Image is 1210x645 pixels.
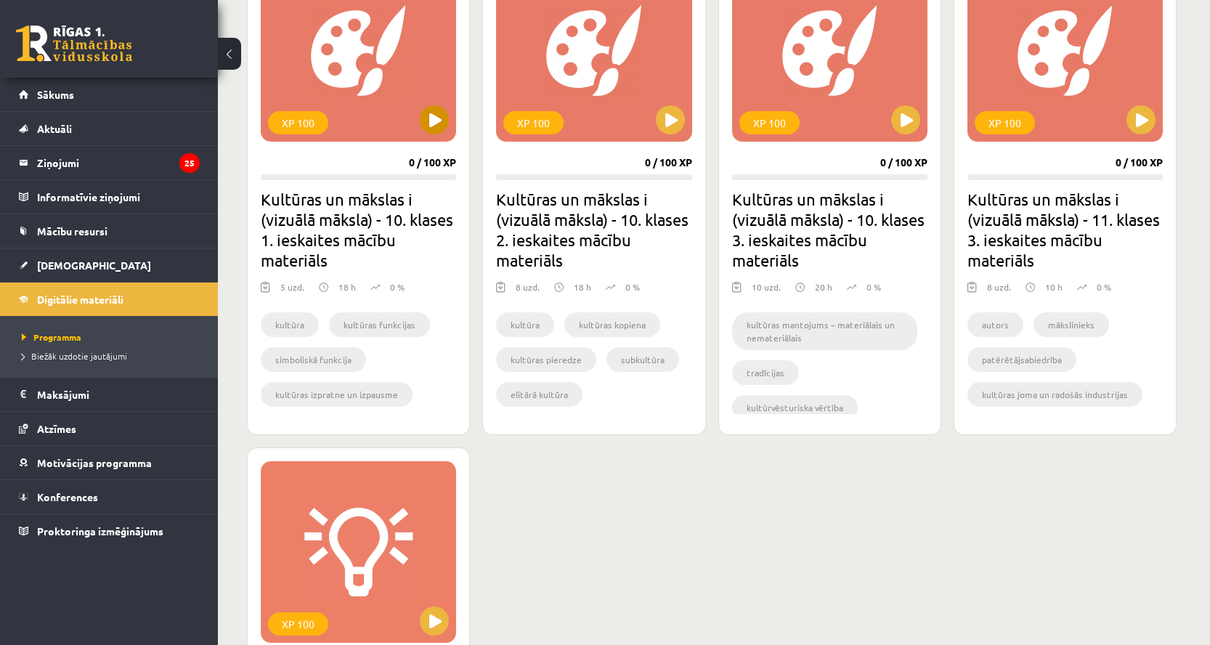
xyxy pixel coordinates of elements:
[732,395,858,420] li: kultūrvēsturiska vērtība
[280,280,304,302] div: 5 uzd.
[19,378,200,411] a: Maksājumi
[261,347,366,372] li: simboliskā funkcija
[752,280,781,302] div: 10 uzd.
[19,214,200,248] a: Mācību resursi
[967,382,1142,407] li: kultūras joma un radošās industrijas
[37,378,200,411] legend: Maksājumi
[19,180,200,214] a: Informatīvie ziņojumi
[987,280,1011,302] div: 8 uzd.
[19,112,200,145] a: Aktuāli
[866,280,881,293] p: 0 %
[268,612,328,636] div: XP 100
[967,347,1076,372] li: patērētājsabiedrība
[19,283,200,316] a: Digitālie materiāli
[22,331,81,343] span: Programma
[37,456,152,469] span: Motivācijas programma
[625,280,640,293] p: 0 %
[815,280,832,293] p: 20 h
[16,25,132,62] a: Rīgas 1. Tālmācības vidusskola
[37,422,76,435] span: Atzīmes
[1034,312,1109,337] li: mākslinieks
[37,259,151,272] span: [DEMOGRAPHIC_DATA]
[732,360,799,385] li: tradīcijas
[564,312,660,337] li: kultūras kopiena
[1097,280,1111,293] p: 0 %
[975,111,1035,134] div: XP 100
[967,189,1163,270] h2: Kultūras un mākslas i (vizuālā māksla) - 11. klases 3. ieskaites mācību materiāls
[37,490,98,503] span: Konferences
[261,312,319,337] li: kultūra
[503,111,564,134] div: XP 100
[574,280,591,293] p: 18 h
[732,312,917,350] li: kultūras mantojums – materiālais un nemateriālais
[329,312,430,337] li: kultūras funkcijas
[179,153,200,173] i: 25
[496,347,596,372] li: kultūras pieredze
[37,146,200,179] legend: Ziņojumi
[338,280,356,293] p: 18 h
[37,180,200,214] legend: Informatīvie ziņojumi
[37,122,72,135] span: Aktuāli
[22,350,127,362] span: Biežāk uzdotie jautājumi
[496,312,554,337] li: kultūra
[19,248,200,282] a: [DEMOGRAPHIC_DATA]
[37,88,74,101] span: Sākums
[19,146,200,179] a: Ziņojumi25
[739,111,800,134] div: XP 100
[268,111,328,134] div: XP 100
[19,412,200,445] a: Atzīmes
[967,312,1023,337] li: autors
[22,330,203,344] a: Programma
[19,446,200,479] a: Motivācijas programma
[732,189,927,270] h2: Kultūras un mākslas i (vizuālā māksla) - 10. klases 3. ieskaites mācību materiāls
[390,280,405,293] p: 0 %
[19,78,200,111] a: Sākums
[37,224,107,238] span: Mācību resursi
[516,280,540,302] div: 8 uzd.
[37,524,163,537] span: Proktoringa izmēģinājums
[261,382,413,407] li: kultūras izpratne un izpausme
[1045,280,1063,293] p: 10 h
[19,480,200,514] a: Konferences
[261,189,456,270] h2: Kultūras un mākslas i (vizuālā māksla) - 10. klases 1. ieskaites mācību materiāls
[22,349,203,362] a: Biežāk uzdotie jautājumi
[496,382,582,407] li: elitārā kultūra
[606,347,679,372] li: subkultūra
[496,189,691,270] h2: Kultūras un mākslas i (vizuālā māksla) - 10. klases 2. ieskaites mācību materiāls
[37,293,123,306] span: Digitālie materiāli
[19,514,200,548] a: Proktoringa izmēģinājums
